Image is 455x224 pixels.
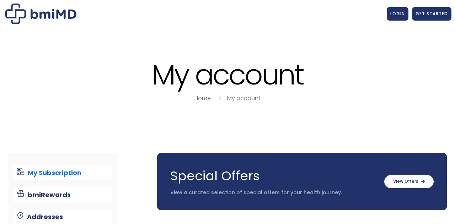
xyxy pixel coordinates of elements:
[14,165,113,180] a: My Subscription
[227,94,261,102] a: My account
[170,189,377,196] p: View a curated selection of special offers for your health journey.
[416,11,448,17] span: GET STARTED
[4,60,451,90] h1: My account
[390,11,405,17] span: LOGIN
[412,7,451,21] a: GET STARTED
[170,167,377,185] h3: Special Offers
[216,94,224,102] i: breadcrumbs separator
[5,4,76,24] img: My account
[194,94,211,102] a: Home
[387,7,408,21] a: LOGIN
[14,187,113,202] a: bmiRewards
